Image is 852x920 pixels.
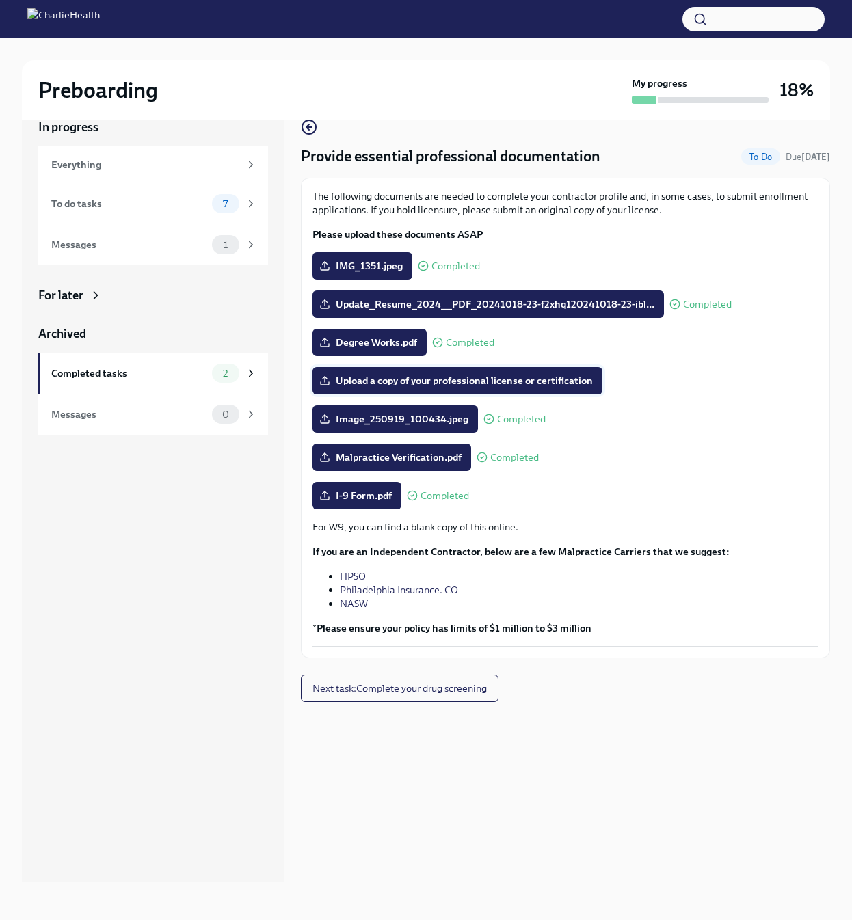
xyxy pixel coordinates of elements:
[786,150,830,163] span: October 6th, 2025 08:00
[301,146,600,167] h4: Provide essential professional documentation
[38,77,158,104] h2: Preboarding
[312,482,401,509] label: I-9 Form.pdf
[340,584,458,596] a: Philadelphia Insurance. CO
[780,78,814,103] h3: 18%
[312,367,602,394] label: Upload a copy of your professional license or certification
[312,252,412,280] label: IMG_1351.jpeg
[490,452,539,463] span: Completed
[786,152,830,162] span: Due
[312,520,818,534] p: For W9, you can find a blank copy of this online.
[51,157,239,172] div: Everything
[322,412,468,426] span: Image_250919_100434.jpeg
[340,570,366,582] a: HPSO
[632,77,687,90] strong: My progress
[312,405,478,433] label: Image_250919_100434.jpeg
[497,414,546,424] span: Completed
[38,287,83,303] div: For later
[301,675,498,702] button: Next task:Complete your drug screening
[38,183,268,224] a: To do tasks7
[322,297,654,311] span: Update_Resume_2024__PDF_20241018-23-f2xhq120241018-23-ibl...
[322,450,462,464] span: Malpractice Verification.pdf
[312,545,730,558] strong: If you are an Independent Contractor, below are a few Malpractice Carriers that we suggest:
[38,287,268,303] a: For later
[312,189,818,217] p: The following documents are needed to complete your contractor profile and, in some cases, to sub...
[38,146,268,183] a: Everything
[51,196,207,211] div: To do tasks
[312,681,487,695] span: Next task : Complete your drug screening
[421,491,469,501] span: Completed
[446,338,494,348] span: Completed
[214,409,237,420] span: 0
[312,444,471,471] label: Malpractice Verification.pdf
[322,489,392,502] span: I-9 Form.pdf
[38,394,268,435] a: Messages0
[801,152,830,162] strong: [DATE]
[215,199,236,209] span: 7
[51,366,207,381] div: Completed tasks
[683,299,732,310] span: Completed
[51,407,207,422] div: Messages
[215,368,236,379] span: 2
[312,228,483,241] strong: Please upload these documents ASAP
[322,336,417,349] span: Degree Works.pdf
[215,240,236,250] span: 1
[431,261,480,271] span: Completed
[340,597,368,610] a: NASW
[322,374,593,388] span: Upload a copy of your professional license or certification
[312,290,664,318] label: Update_Resume_2024__PDF_20241018-23-f2xhq120241018-23-ibl...
[38,224,268,265] a: Messages1
[317,622,591,634] strong: Please ensure your policy has limits of $1 million to $3 million
[38,119,268,135] a: In progress
[38,325,268,342] a: Archived
[38,353,268,394] a: Completed tasks2
[322,259,403,273] span: IMG_1351.jpeg
[51,237,207,252] div: Messages
[27,8,100,30] img: CharlieHealth
[741,152,780,162] span: To Do
[312,329,427,356] label: Degree Works.pdf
